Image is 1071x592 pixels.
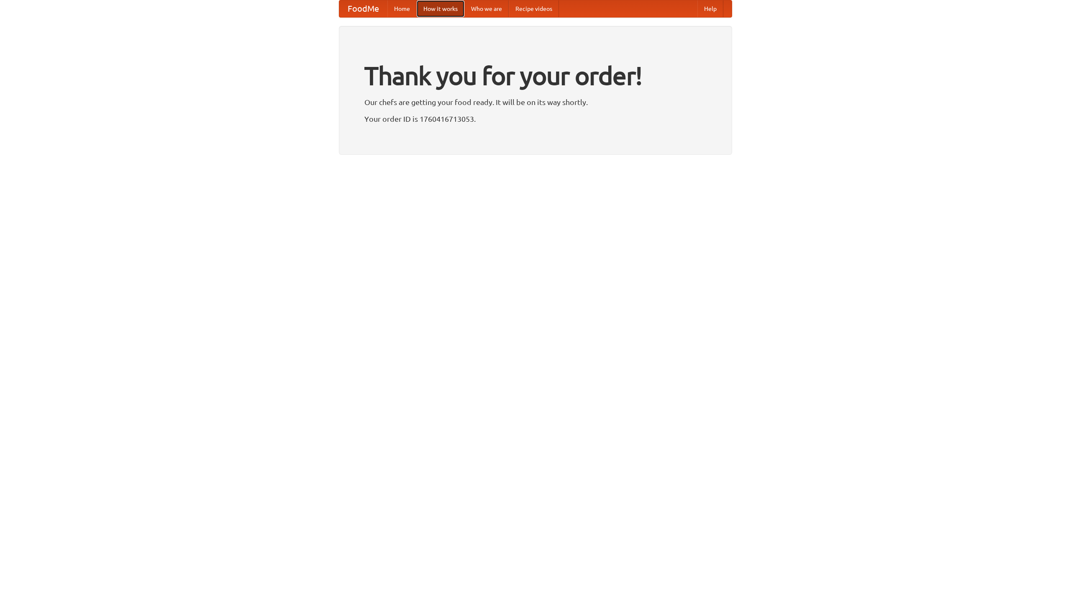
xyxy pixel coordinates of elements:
[364,113,707,125] p: Your order ID is 1760416713053.
[339,0,387,17] a: FoodMe
[464,0,509,17] a: Who we are
[697,0,723,17] a: Help
[387,0,417,17] a: Home
[364,56,707,96] h1: Thank you for your order!
[364,96,707,108] p: Our chefs are getting your food ready. It will be on its way shortly.
[509,0,559,17] a: Recipe videos
[417,0,464,17] a: How it works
